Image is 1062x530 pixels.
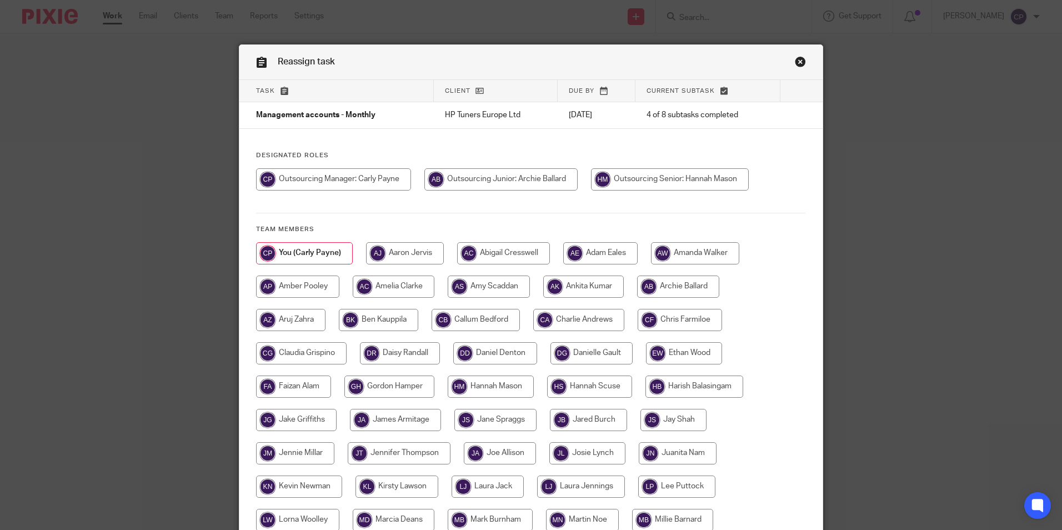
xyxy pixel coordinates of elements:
[256,151,806,160] h4: Designated Roles
[569,88,594,94] span: Due by
[445,88,470,94] span: Client
[569,109,624,121] p: [DATE]
[278,57,335,66] span: Reassign task
[795,56,806,71] a: Close this dialog window
[647,88,715,94] span: Current subtask
[256,225,806,234] h4: Team members
[256,88,275,94] span: Task
[256,112,375,119] span: Management accounts - Monthly
[445,109,547,121] p: HP Tuners Europe Ltd
[635,102,780,129] td: 4 of 8 subtasks completed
